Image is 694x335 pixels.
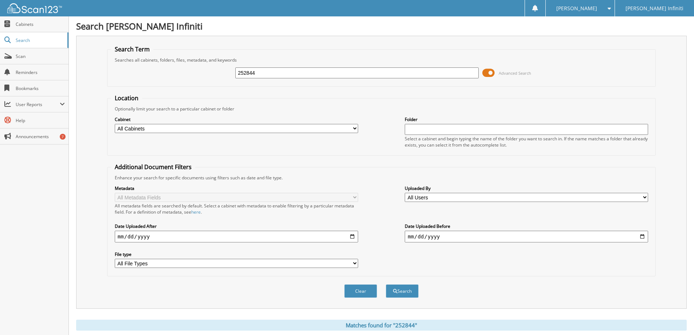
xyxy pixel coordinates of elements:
[16,117,65,124] span: Help
[111,106,652,112] div: Optionally limit your search to a particular cabinet or folder
[16,133,65,140] span: Announcements
[626,6,683,11] span: [PERSON_NAME] Infiniti
[111,57,652,63] div: Searches all cabinets, folders, files, metadata, and keywords
[115,251,358,257] label: File type
[111,94,142,102] legend: Location
[16,101,60,108] span: User Reports
[16,37,64,43] span: Search
[405,185,648,191] label: Uploaded By
[499,70,531,76] span: Advanced Search
[405,116,648,122] label: Folder
[405,231,648,242] input: end
[191,209,201,215] a: here
[111,45,153,53] legend: Search Term
[111,163,195,171] legend: Additional Document Filters
[405,136,648,148] div: Select a cabinet and begin typing the name of the folder you want to search in. If the name match...
[405,223,648,229] label: Date Uploaded Before
[16,21,65,27] span: Cabinets
[115,203,358,215] div: All metadata fields are searched by default. Select a cabinet with metadata to enable filtering b...
[344,284,377,298] button: Clear
[16,85,65,91] span: Bookmarks
[115,116,358,122] label: Cabinet
[111,175,652,181] div: Enhance your search for specific documents using filters such as date and file type.
[16,69,65,75] span: Reminders
[16,53,65,59] span: Scan
[115,223,358,229] label: Date Uploaded After
[556,6,597,11] span: [PERSON_NAME]
[386,284,419,298] button: Search
[76,20,687,32] h1: Search [PERSON_NAME] Infiniti
[115,231,358,242] input: start
[7,3,62,13] img: scan123-logo-white.svg
[76,320,687,331] div: Matches found for "252844"
[60,134,66,140] div: 7
[115,185,358,191] label: Metadata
